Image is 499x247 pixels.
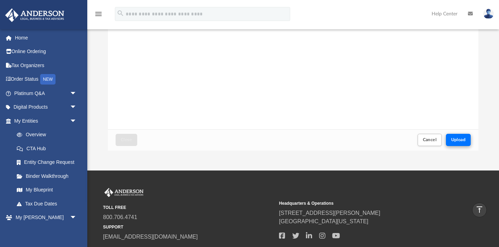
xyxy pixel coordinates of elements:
[418,134,442,146] button: Cancel
[40,74,56,85] div: NEW
[3,8,66,22] img: Anderson Advisors Platinum Portal
[94,10,103,18] i: menu
[279,200,450,206] small: Headquarters & Operations
[103,204,274,211] small: TOLL FREE
[103,224,274,230] small: SUPPORT
[10,169,87,183] a: Binder Walkthrough
[70,211,84,225] span: arrow_drop_down
[5,45,87,59] a: Online Ordering
[423,138,437,142] span: Cancel
[279,210,380,216] a: [STREET_ADDRESS][PERSON_NAME]
[10,128,87,142] a: Overview
[121,138,132,142] span: Close
[117,9,124,17] i: search
[5,114,87,128] a: My Entitiesarrow_drop_down
[5,58,87,72] a: Tax Organizers
[103,188,145,197] img: Anderson Advisors Platinum Portal
[475,205,484,214] i: vertical_align_top
[10,155,87,169] a: Entity Change Request
[279,218,368,224] a: [GEOGRAPHIC_DATA][US_STATE]
[103,234,198,240] a: [EMAIL_ADDRESS][DOMAIN_NAME]
[116,134,137,146] button: Close
[446,134,471,146] button: Upload
[70,100,84,115] span: arrow_drop_down
[70,114,84,128] span: arrow_drop_down
[103,214,137,220] a: 800.706.4741
[451,138,466,142] span: Upload
[70,86,84,101] span: arrow_drop_down
[10,197,87,211] a: Tax Due Dates
[10,141,87,155] a: CTA Hub
[5,72,87,87] a: Order StatusNEW
[5,100,87,114] a: Digital Productsarrow_drop_down
[5,31,87,45] a: Home
[472,203,487,217] a: vertical_align_top
[5,211,84,233] a: My [PERSON_NAME] Teamarrow_drop_down
[5,86,87,100] a: Platinum Q&Aarrow_drop_down
[10,183,84,197] a: My Blueprint
[483,9,494,19] img: User Pic
[94,13,103,18] a: menu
